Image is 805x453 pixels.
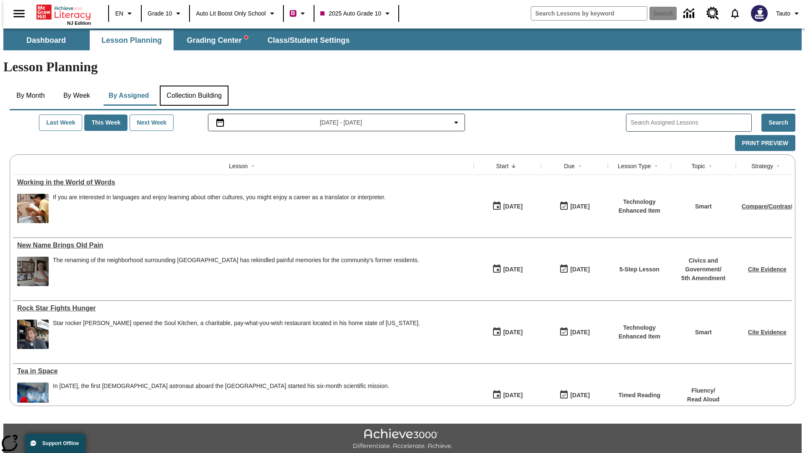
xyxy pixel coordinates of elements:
[751,5,768,22] img: Avatar
[353,429,452,450] img: Achieve3000 Differentiate Accelerate Achieve
[36,3,91,26] div: Home
[192,6,280,21] button: School: Auto Lit Boost only School, Select your school
[509,161,519,171] button: Sort
[53,383,389,412] div: In December 2015, the first British astronaut aboard the International Space Station started his ...
[503,201,522,212] div: [DATE]
[17,383,49,412] img: An astronaut, the first from the United Kingdom to travel to the International Space Station, wav...
[556,324,592,340] button: 10/08/25: Last day the lesson can be accessed
[196,9,266,18] span: Auto Lit Boost only School
[618,391,660,400] p: Timed Reading
[489,387,525,403] button: 10/06/25: First time the lesson was available
[570,201,589,212] div: [DATE]
[748,329,787,336] a: Cite Evidence
[748,266,787,273] a: Cite Evidence
[675,274,732,283] p: 5th Amendment
[489,324,525,340] button: 10/06/25: First time the lesson was available
[144,6,187,21] button: Grade: Grade 10, Select a grade
[53,194,386,223] div: If you are interested in languages and enjoy learning about other cultures, you might enjoy a car...
[675,256,732,274] p: Civics and Government /
[17,242,470,249] a: New Name Brings Old Pain, Lessons
[691,162,705,170] div: Topic
[17,179,470,186] a: Working in the World of Words, Lessons
[695,202,712,211] p: Smart
[229,162,248,170] div: Lesson
[317,6,396,21] button: Class: 2025 Auto Grade 10, Select your class
[261,30,356,50] button: Class/Student Settings
[570,390,589,401] div: [DATE]
[564,162,575,170] div: Due
[53,320,420,327] div: Star rocker [PERSON_NAME] opened the Soul Kitchen, a charitable, pay-what-you-wish restaurant loc...
[56,86,98,106] button: By Week
[570,264,589,275] div: [DATE]
[3,30,357,50] div: SubNavbar
[130,115,174,131] button: Next Week
[619,265,660,274] p: 5-Step Lesson
[3,59,802,75] h1: Lesson Planning
[570,327,589,338] div: [DATE]
[248,161,258,171] button: Sort
[17,367,470,375] div: Tea in Space
[17,242,470,249] div: New Name Brings Old Pain
[102,86,156,106] button: By Assigned
[631,117,751,129] input: Search Assigned Lessons
[489,198,525,214] button: 10/07/25: First time the lesson was available
[17,179,470,186] div: Working in the World of Words
[212,117,462,128] button: Select the date range menu item
[320,9,381,18] span: 2025 Auto Grade 10
[705,161,715,171] button: Sort
[187,36,247,45] span: Grading Center
[25,434,86,453] button: Support Offline
[687,395,719,404] p: Read Aloud
[761,114,795,132] button: Search
[84,115,127,131] button: This Week
[776,9,790,18] span: Tauto
[17,257,49,286] img: dodgertown_121813.jpg
[26,36,66,45] span: Dashboard
[678,2,701,25] a: Data Center
[687,386,719,395] p: Fluency /
[701,2,724,25] a: Resource Center, Will open in new tab
[112,6,138,21] button: Language: EN, Select a language
[3,29,802,50] div: SubNavbar
[773,6,805,21] button: Profile/Settings
[39,115,82,131] button: Last Week
[7,1,31,26] button: Open side menu
[531,7,647,20] input: search field
[612,198,667,215] p: Technology Enhanced Item
[320,118,362,127] span: [DATE] - [DATE]
[42,440,79,446] span: Support Offline
[651,161,661,171] button: Sort
[742,203,793,210] a: Compare/Contrast
[556,198,592,214] button: 10/07/25: Last day the lesson can be accessed
[17,305,470,312] a: Rock Star Fights Hunger , Lessons
[612,323,667,341] p: Technology Enhanced Item
[735,135,795,151] button: Print Preview
[17,320,49,349] img: A man in a restaurant with jars and dishes in the background and a sign that says Soul Kitchen. R...
[115,9,123,18] span: EN
[53,194,386,201] div: If you are interested in languages and enjoy learning about other cultures, you might enjoy a car...
[503,390,522,401] div: [DATE]
[489,261,525,277] button: 10/07/25: First time the lesson was available
[53,383,389,390] div: In [DATE], the first [DEMOGRAPHIC_DATA] astronaut aboard the [GEOGRAPHIC_DATA] started his six-mo...
[695,328,712,337] p: Smart
[10,86,52,106] button: By Month
[53,257,419,264] div: The renaming of the neighborhood surrounding [GEOGRAPHIC_DATA] has rekindled painful memories for...
[451,117,461,128] svg: Collapse Date Range Filter
[556,387,592,403] button: 10/12/25: Last day the lesson can be accessed
[36,4,91,21] a: Home
[53,320,420,349] div: Star rocker Jon Bon Jovi opened the Soul Kitchen, a charitable, pay-what-you-wish restaurant loca...
[286,6,311,21] button: Boost Class color is violet red. Change class color
[575,161,585,171] button: Sort
[746,3,773,24] button: Select a new avatar
[90,30,174,50] button: Lesson Planning
[267,36,350,45] span: Class/Student Settings
[67,21,91,26] span: NJ Edition
[618,162,651,170] div: Lesson Type
[17,367,470,375] a: Tea in Space, Lessons
[53,257,419,286] div: The renaming of the neighborhood surrounding Dodger Stadium has rekindled painful memories for th...
[751,162,773,170] div: Strategy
